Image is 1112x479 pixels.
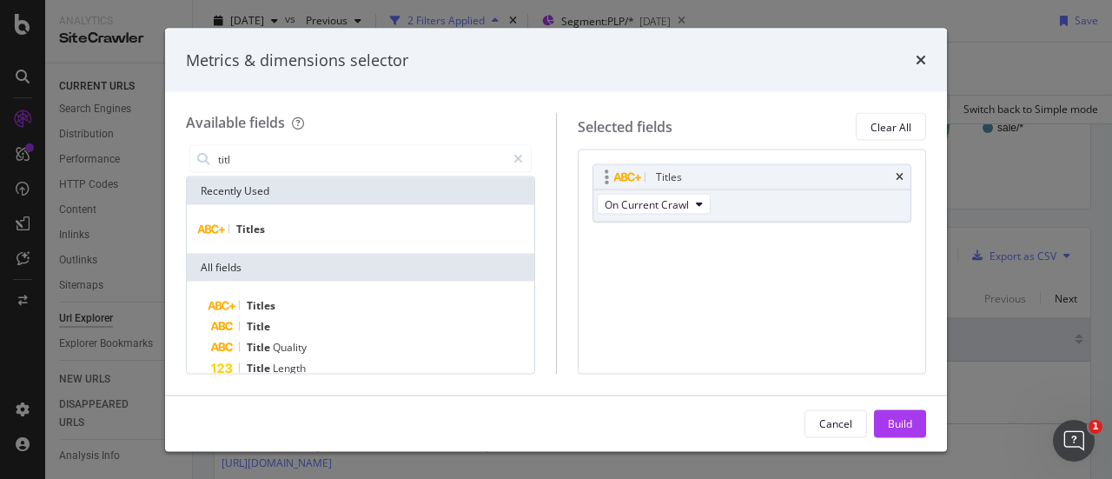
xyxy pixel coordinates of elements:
div: Recently Used [187,177,534,205]
div: All fields [187,254,534,282]
input: Search by field name [216,146,506,172]
div: Available fields [186,113,285,132]
button: Build [874,409,926,437]
div: times [896,172,903,183]
span: 1 [1089,420,1102,434]
span: Title [247,319,270,334]
span: Title [247,340,273,355]
button: On Current Crawl [597,194,711,215]
div: Titles [656,169,682,186]
div: TitlestimesOn Current Crawl [592,164,912,223]
span: Titles [236,222,265,236]
button: Clear All [856,113,926,141]
div: times [916,49,926,71]
span: Quality [273,340,307,355]
span: Titles [247,298,275,313]
div: Clear All [870,119,911,134]
div: Metrics & dimensions selector [186,49,408,71]
span: On Current Crawl [605,196,689,211]
div: Cancel [819,416,852,430]
div: modal [165,28,947,451]
span: Length [273,361,306,376]
div: Selected fields [578,116,672,136]
div: Build [888,416,912,430]
button: Cancel [804,409,867,437]
span: Title [247,361,273,376]
iframe: Intercom live chat [1053,420,1095,462]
